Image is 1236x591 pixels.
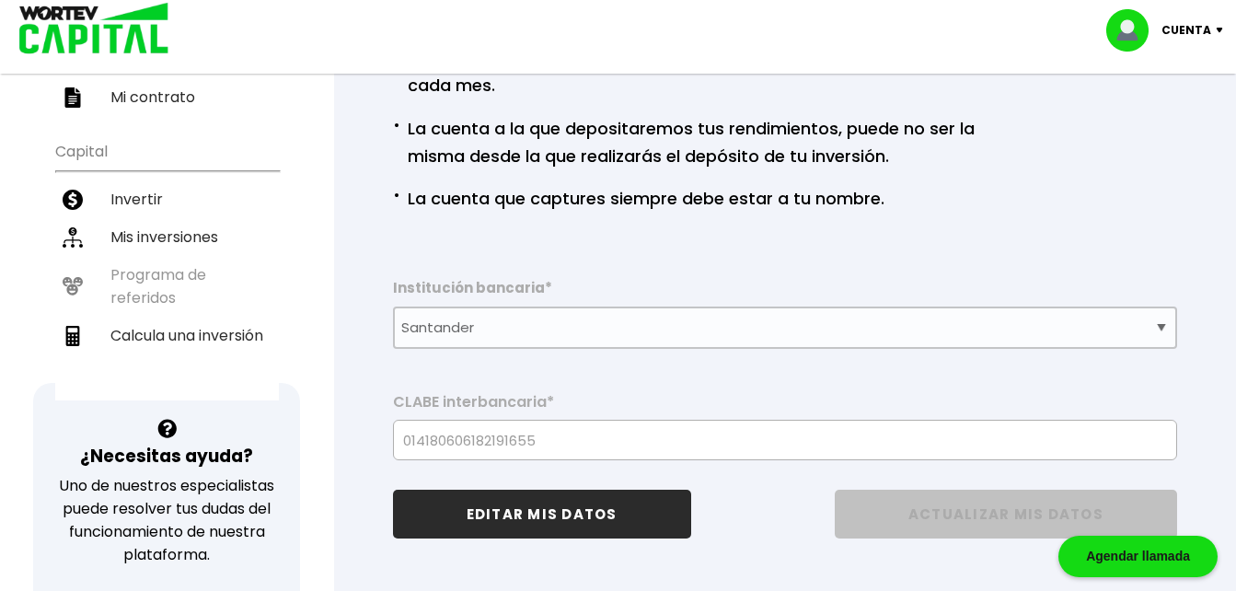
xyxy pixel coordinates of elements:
[63,190,83,210] img: invertir-icon.b3b967d7.svg
[1161,17,1211,44] p: Cuenta
[835,490,1177,539] button: ACTUALIZAR MIS DATOS
[401,421,1169,459] input: 18 dígitos
[393,393,1177,421] label: CLABE interbancaria
[63,87,83,108] img: contrato-icon.f2db500c.svg
[1106,9,1161,52] img: profile-image
[393,490,691,539] button: EDITAR MIS DATOS
[55,180,279,218] a: Invertir
[393,111,399,139] span: ·
[393,111,1028,170] p: La cuenta a la que depositaremos tus rendimientos, puede no ser la misma desde la que realizarás ...
[1058,536,1218,577] div: Agendar llamada
[63,227,83,248] img: inversiones-icon.6695dc30.svg
[57,474,276,566] p: Uno de nuestros especialistas puede resolver tus dudas del funcionamiento de nuestra plataforma.
[63,326,83,346] img: calculadora-icon.17d418c4.svg
[55,131,279,400] ul: Capital
[55,317,279,354] a: Calcula una inversión
[393,181,399,209] span: ·
[393,279,1177,307] label: Institución bancaria
[80,443,253,469] h3: ¿Necesitas ayuda?
[55,218,279,256] a: Mis inversiones
[1211,28,1236,33] img: icon-down
[55,78,279,116] a: Mi contrato
[393,181,884,213] p: La cuenta que captures siempre debe estar a tu nombre.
